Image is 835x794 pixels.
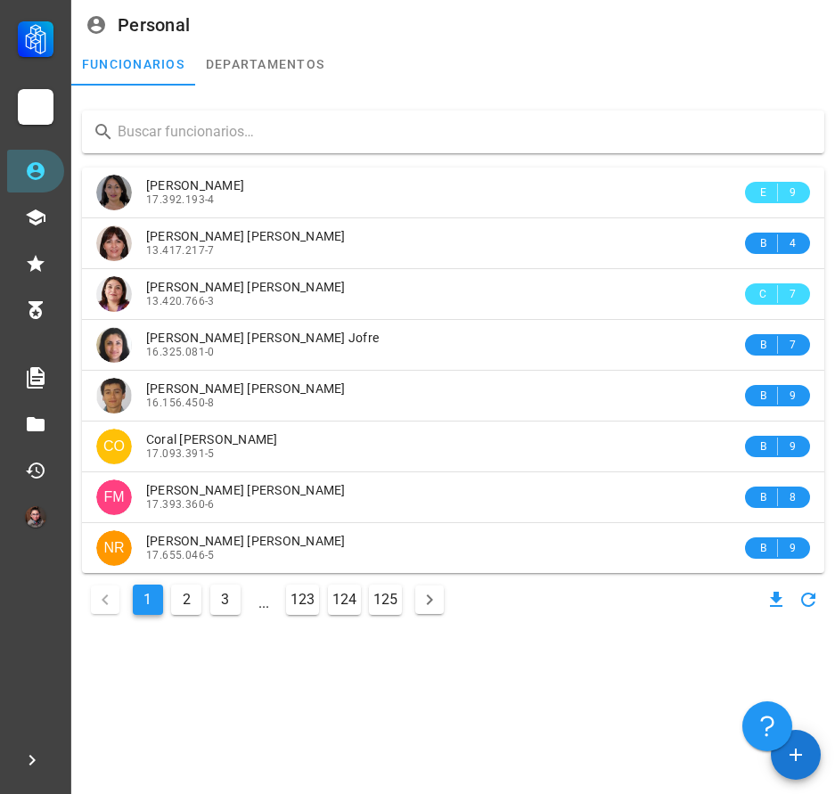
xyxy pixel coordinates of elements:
a: funcionarios [71,43,195,86]
span: ... [250,585,278,614]
span: [PERSON_NAME] [PERSON_NAME] [146,534,346,548]
span: 9 [785,387,799,405]
nav: Navegación de paginación [82,580,453,619]
div: avatar [96,327,132,363]
span: 17.093.391-5 [146,447,215,460]
span: Coral [PERSON_NAME] [146,432,278,446]
button: Página actual, página 1 [133,585,163,615]
span: B [756,336,770,354]
span: 17.655.046-5 [146,549,215,561]
button: Ir a la página 124 [328,585,361,615]
button: Ir a la página 125 [369,585,402,615]
span: FM [103,479,124,515]
button: Ir a la página 123 [286,585,319,615]
span: B [756,438,770,455]
span: B [756,387,770,405]
span: 9 [785,184,799,201]
span: 13.420.766-3 [146,295,215,307]
span: 4 [785,234,799,252]
span: B [756,234,770,252]
span: B [756,539,770,557]
span: E [756,184,770,201]
span: [PERSON_NAME] [PERSON_NAME] Jofre [146,331,379,345]
span: 17.392.193-4 [146,193,215,206]
span: 9 [785,438,799,455]
span: [PERSON_NAME] [PERSON_NAME] [146,229,346,243]
button: Ir a la página 2 [171,585,201,615]
span: [PERSON_NAME] [146,178,244,192]
span: 9 [785,539,799,557]
span: 17.393.360-6 [146,498,215,511]
span: 7 [785,336,799,354]
span: 16.156.450-8 [146,397,215,409]
span: C [756,285,770,303]
div: avatar [96,378,132,413]
input: Buscar funcionarios… [118,118,810,146]
div: avatar [96,429,132,464]
button: Ir a la página 3 [210,585,241,615]
span: 7 [785,285,799,303]
span: CO [103,429,125,464]
div: avatar [25,506,46,528]
span: [PERSON_NAME] [PERSON_NAME] [146,381,346,396]
div: avatar [96,479,132,515]
span: [PERSON_NAME] [PERSON_NAME] [146,280,346,294]
button: Página siguiente [415,585,444,614]
div: Personal [118,15,190,35]
a: departamentos [195,43,335,86]
div: avatar [96,530,132,566]
span: B [756,488,770,506]
div: avatar [96,225,132,261]
div: avatar [96,175,132,210]
div: avatar [96,276,132,312]
span: 8 [785,488,799,506]
span: NR [103,530,124,566]
span: [PERSON_NAME] [PERSON_NAME] [146,483,346,497]
span: 13.417.217-7 [146,244,215,257]
span: 16.325.081-0 [146,346,215,358]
